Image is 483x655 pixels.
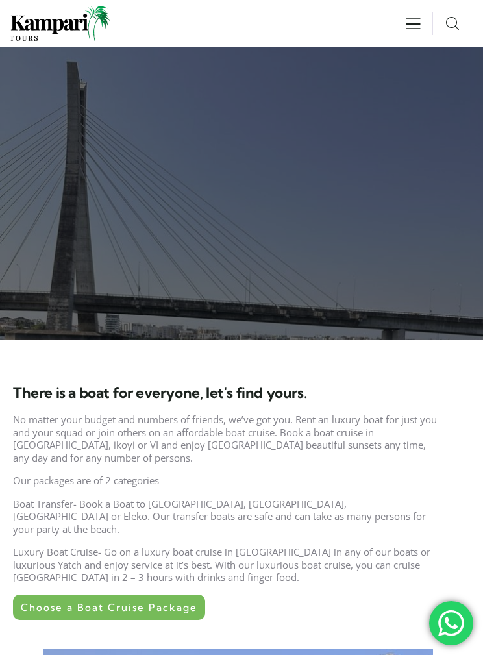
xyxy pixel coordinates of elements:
[13,498,440,536] p: Boat Transfer- Book a Boat to [GEOGRAPHIC_DATA], [GEOGRAPHIC_DATA], [GEOGRAPHIC_DATA] or Eleko. O...
[13,414,440,464] p: No matter your budget and numbers of friends, we’ve got you. Rent an luxury boat for just you and...
[21,602,197,612] span: Choose a Boat Cruise Package
[429,601,473,645] div: 'Get
[13,595,205,620] a: Choose a Boat Cruise Package
[13,386,477,401] h3: There is a boat for everyone, let's find yours.
[13,546,440,584] p: Luxury Boat Cruise- Go on a luxury boat cruise in [GEOGRAPHIC_DATA] in any of our boats or luxuri...
[10,6,110,42] img: Home
[13,475,440,488] p: Our packages are of 2 categories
